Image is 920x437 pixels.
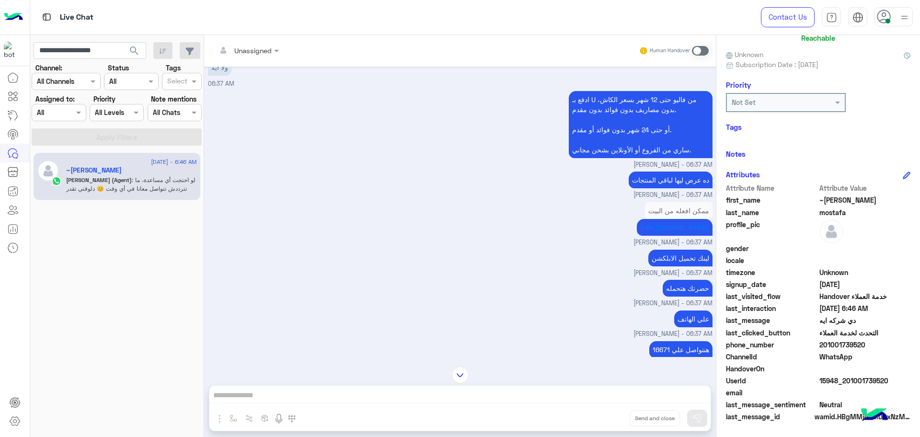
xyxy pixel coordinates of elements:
span: Attribute Name [726,183,817,193]
span: wamid.HBgMMjAxMDAxNzM5NTIwFQIAEhgUM0FCMTAyOEU2NjdCQkRCRUUzQTgA [815,412,910,422]
span: last_interaction [726,303,817,313]
span: UserId [726,376,817,386]
span: gender [726,243,817,253]
button: Send and close [630,410,680,426]
p: 15/9/2025, 6:37 AM [674,310,713,327]
img: tab [41,11,53,23]
span: [PERSON_NAME] - 06:37 AM [633,299,713,308]
span: HandoverOn [726,364,817,374]
span: phone_number [726,340,817,350]
p: 15/9/2025, 6:37 AM [649,341,713,358]
span: [PERSON_NAME] - 06:37 AM [633,238,713,247]
span: ChannelId [726,352,817,362]
span: null [819,255,911,265]
span: profile_pic [726,219,817,241]
span: Handover خدمة العملاء [819,291,911,301]
label: Channel: [35,63,62,73]
h6: Priority [726,80,751,89]
span: التحدث لخدمة العملاء [819,328,911,338]
h6: Notes [726,149,746,158]
img: hulul-logo.png [858,399,891,432]
span: last_visited_flow [726,291,817,301]
span: 2025-08-31T11:13:30.825Z [819,279,911,289]
span: [PERSON_NAME] (Agent) [66,176,132,184]
span: 2 [819,352,911,362]
label: Note mentions [151,94,196,104]
span: [PERSON_NAME] - 06:37 AM [633,161,713,170]
p: 15/9/2025, 6:37 AM [208,59,231,76]
span: email [726,388,817,398]
h6: Tags [726,123,910,131]
h6: Attributes [726,170,760,179]
span: 0 [819,400,911,410]
p: 15/9/2025, 6:37 AM [645,202,713,219]
span: [DATE] - 6:46 AM [151,158,196,166]
label: Status [108,63,129,73]
span: دي شركه ايه [819,315,911,325]
span: last_name [726,207,817,218]
span: 15948_201001739520 [819,376,911,386]
span: null [819,364,911,374]
span: last_message [726,315,817,325]
span: 2025-09-15T03:46:31.853Z [819,303,911,313]
span: first_name [726,195,817,205]
span: mostafa [819,207,911,218]
p: 15/9/2025, 6:37 AM [569,91,713,158]
p: Live Chat [60,11,93,24]
span: timezone [726,267,817,277]
img: profile [898,11,910,23]
img: scroll [452,367,469,383]
span: Attribute Value [819,183,911,193]
span: last_clicked_button [726,328,817,338]
img: Logo [4,7,23,27]
img: WhatsApp [52,176,61,186]
span: 06:37 AM [208,80,234,87]
span: signup_date [726,279,817,289]
label: Tags [166,63,181,73]
span: [PERSON_NAME] - 06:37 AM [633,269,713,278]
div: Select [166,76,187,88]
img: tab [826,12,837,23]
span: 201001739520 [819,340,911,350]
a: tab [822,7,841,27]
h5: ~Mohamed mostafa [66,166,122,174]
span: last_message_sentiment [726,400,817,410]
p: 15/9/2025, 6:37 AM [648,250,713,266]
a: [URL][DOMAIN_NAME] [640,223,709,231]
label: Priority [93,94,115,104]
span: search [128,45,140,57]
span: Unknown [819,267,911,277]
span: locale [726,255,817,265]
span: null [819,388,911,398]
span: ~Mohamed [819,195,911,205]
img: tab [852,12,863,23]
span: [PERSON_NAME] - 06:37 AM [633,191,713,200]
span: Subscription Date : [DATE] [736,59,818,69]
img: defaultAdmin.png [819,219,843,243]
span: last_message_id [726,412,813,422]
span: Unknown [726,49,763,59]
span: [PERSON_NAME] - 06:37 AM [633,330,713,339]
a: Contact Us [761,7,815,27]
label: Assigned to: [35,94,75,104]
p: 15/9/2025, 6:37 AM [637,219,713,236]
img: defaultAdmin.png [37,160,59,182]
h6: Reachable [801,34,835,42]
p: 15/9/2025, 6:37 AM [663,280,713,297]
small: Human Handover [650,47,690,55]
button: Apply Filters [32,128,202,146]
span: null [819,243,911,253]
img: 1403182699927242 [4,42,21,59]
button: search [123,42,146,63]
p: 15/9/2025, 6:37 AM [629,172,713,188]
